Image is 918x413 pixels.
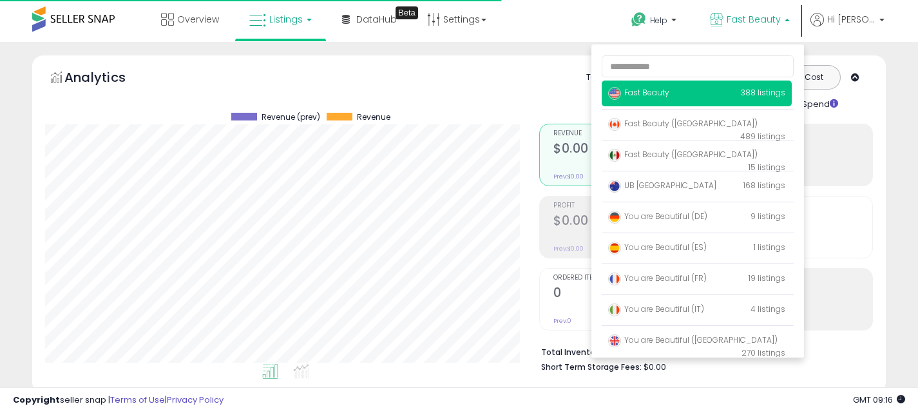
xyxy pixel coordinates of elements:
[357,113,390,122] span: Revenue
[650,15,667,26] span: Help
[553,274,699,282] span: Ordered Items
[608,180,716,191] span: UB [GEOGRAPHIC_DATA]
[177,13,219,26] span: Overview
[749,273,785,283] span: 19 listings
[749,162,785,173] span: 15 listings
[644,361,666,373] span: $0.00
[621,2,689,42] a: Help
[608,87,669,98] span: Fast Beauty
[608,118,758,129] span: Fast Beauty ([GEOGRAPHIC_DATA])
[541,361,642,372] b: Short Term Storage Fees:
[553,213,699,231] h2: $0.00
[553,173,584,180] small: Prev: $0.00
[553,317,571,325] small: Prev: 0
[740,131,785,142] span: 489 listings
[608,118,621,131] img: canada.png
[553,245,584,253] small: Prev: $0.00
[743,180,785,191] span: 168 listings
[608,211,621,224] img: germany.png
[631,12,647,28] i: Get Help
[608,273,707,283] span: You are Beautiful (FR)
[586,72,636,84] div: Totals For
[853,394,905,406] span: 2025-09-16 09:16 GMT
[827,13,875,26] span: Hi [PERSON_NAME]
[741,347,785,358] span: 270 listings
[608,334,778,345] span: You are Beautiful ([GEOGRAPHIC_DATA])
[608,273,621,285] img: france.png
[110,394,165,406] a: Terms of Use
[608,211,707,222] span: You are Beautiful (DE)
[608,149,621,162] img: mexico.png
[553,285,699,303] h2: 0
[608,242,621,255] img: spain.png
[608,334,621,347] img: uk.png
[727,13,781,26] span: Fast Beauty
[541,347,629,358] b: Total Inventory Value:
[541,343,863,359] li: $0
[608,303,704,314] span: You are Beautiful (IT)
[356,13,397,26] span: DataHub
[751,211,785,222] span: 9 listings
[810,13,885,42] a: Hi [PERSON_NAME]
[553,141,699,158] h2: $0.00
[64,68,151,90] h5: Analytics
[13,394,224,407] div: seller snap | |
[754,242,785,253] span: 1 listings
[741,87,785,98] span: 388 listings
[553,130,699,137] span: Revenue
[553,202,699,209] span: Profit
[608,242,707,253] span: You are Beautiful (ES)
[608,87,621,100] img: usa.png
[167,394,224,406] a: Privacy Policy
[608,180,621,193] img: australia.png
[269,13,303,26] span: Listings
[608,303,621,316] img: italy.png
[751,303,785,314] span: 4 listings
[262,113,320,122] span: Revenue (prev)
[396,6,418,19] div: Tooltip anchor
[608,149,758,160] span: Fast Beauty ([GEOGRAPHIC_DATA])
[13,394,60,406] strong: Copyright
